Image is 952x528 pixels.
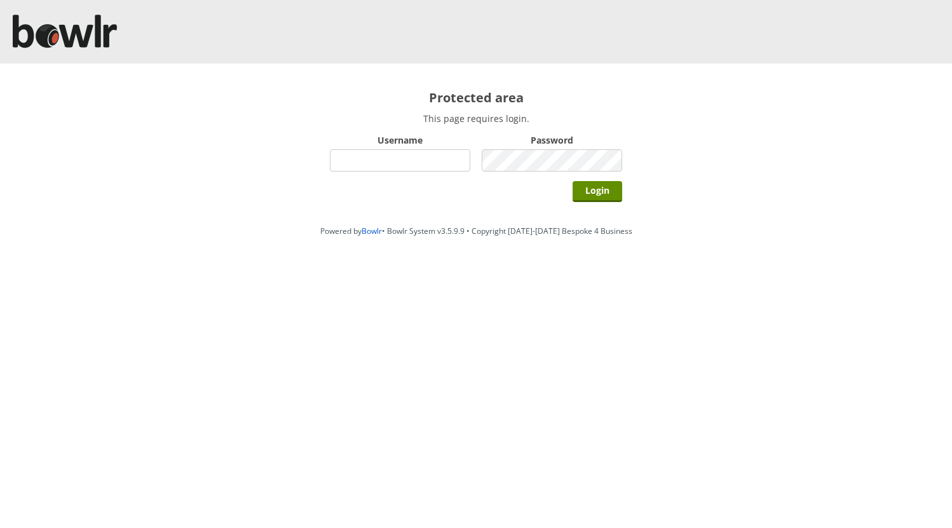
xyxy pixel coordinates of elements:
p: This page requires login. [330,112,622,125]
a: Bowlr [362,226,382,236]
span: Powered by • Bowlr System v3.5.9.9 • Copyright [DATE]-[DATE] Bespoke 4 Business [320,226,632,236]
label: Password [482,134,622,146]
label: Username [330,134,470,146]
input: Login [573,181,622,202]
h2: Protected area [330,89,622,106]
